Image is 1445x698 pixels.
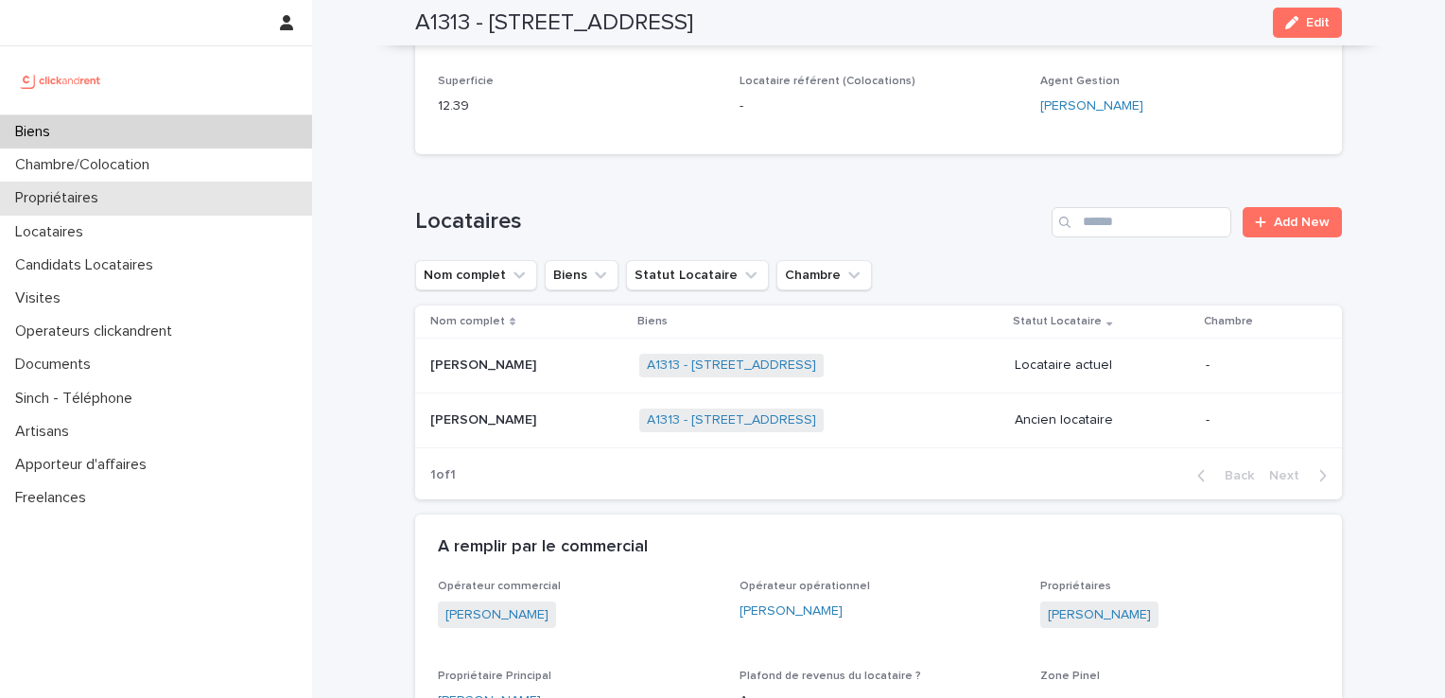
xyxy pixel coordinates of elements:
[8,390,148,408] p: Sinch - Téléphone
[415,452,471,498] p: 1 of 1
[8,456,162,474] p: Apporteur d'affaires
[1204,311,1253,332] p: Chambre
[8,256,168,274] p: Candidats Locataires
[1013,311,1102,332] p: Statut Locataire
[415,9,693,37] h2: A1313 - [STREET_ADDRESS]
[545,260,618,290] button: Biens
[1040,76,1120,87] span: Agent Gestion
[1306,16,1330,29] span: Edit
[8,123,65,141] p: Biens
[626,260,769,290] button: Statut Locataire
[1040,96,1143,116] a: [PERSON_NAME]
[415,393,1342,447] tr: [PERSON_NAME][PERSON_NAME] A1313 - [STREET_ADDRESS] Ancien locataire-
[8,423,84,441] p: Artisans
[1274,216,1330,229] span: Add New
[1182,467,1262,484] button: Back
[445,605,548,625] a: [PERSON_NAME]
[430,354,540,374] p: [PERSON_NAME]
[430,311,505,332] p: Nom complet
[8,356,106,374] p: Documents
[1273,8,1342,38] button: Edit
[776,260,872,290] button: Chambre
[1206,412,1312,428] p: -
[1052,207,1231,237] input: Search
[8,489,101,507] p: Freelances
[1048,605,1151,625] a: [PERSON_NAME]
[1262,467,1342,484] button: Next
[8,189,113,207] p: Propriétaires
[1015,412,1191,428] p: Ancien locataire
[740,76,915,87] span: Locataire référent (Colocations)
[438,76,494,87] span: Superficie
[1213,469,1254,482] span: Back
[8,323,187,340] p: Operateurs clickandrent
[1243,207,1342,237] a: Add New
[1269,469,1311,482] span: Next
[415,208,1044,236] h1: Locataires
[15,61,107,99] img: UCB0brd3T0yccxBKYDjQ
[415,339,1342,393] tr: [PERSON_NAME][PERSON_NAME] A1313 - [STREET_ADDRESS] Locataire actuel-
[430,409,540,428] p: [PERSON_NAME]
[1040,671,1100,682] span: Zone Pinel
[438,581,561,592] span: Opérateur commercial
[438,96,717,116] p: 12.39
[438,537,648,558] h2: A remplir par le commercial
[740,581,870,592] span: Opérateur opérationnel
[438,671,551,682] span: Propriétaire Principal
[1206,358,1312,374] p: -
[647,358,816,374] a: A1313 - [STREET_ADDRESS]
[637,311,668,332] p: Biens
[8,156,165,174] p: Chambre/Colocation
[740,671,921,682] span: Plafond de revenus du locataire ?
[8,289,76,307] p: Visites
[1015,358,1191,374] p: Locataire actuel
[415,260,537,290] button: Nom complet
[647,412,816,428] a: A1313 - [STREET_ADDRESS]
[8,223,98,241] p: Locataires
[740,602,843,621] a: [PERSON_NAME]
[740,96,1018,116] p: -
[1040,581,1111,592] span: Propriétaires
